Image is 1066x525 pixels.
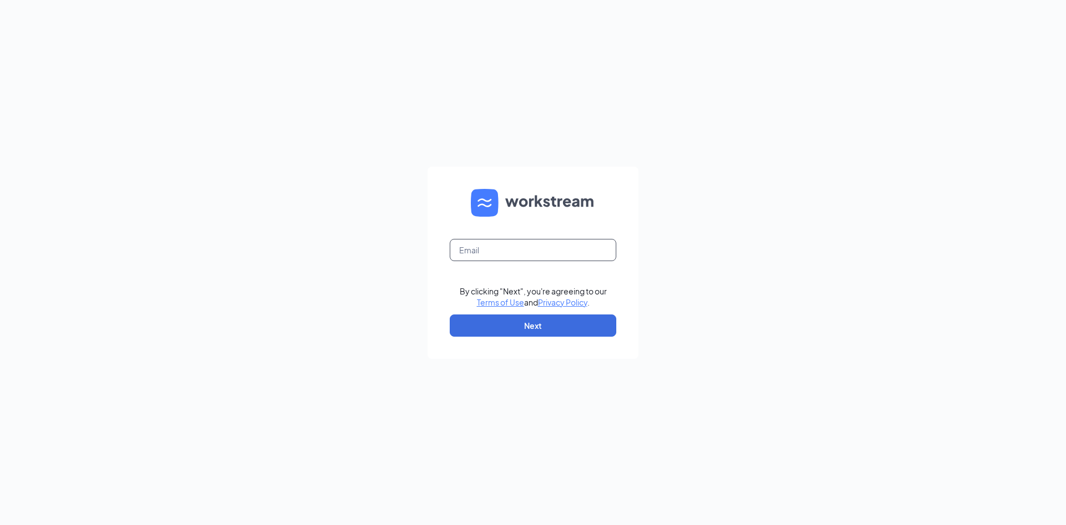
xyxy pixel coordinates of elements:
[471,189,595,217] img: WS logo and Workstream text
[477,297,524,307] a: Terms of Use
[460,286,607,308] div: By clicking "Next", you're agreeing to our and .
[538,297,587,307] a: Privacy Policy
[450,314,616,337] button: Next
[450,239,616,261] input: Email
